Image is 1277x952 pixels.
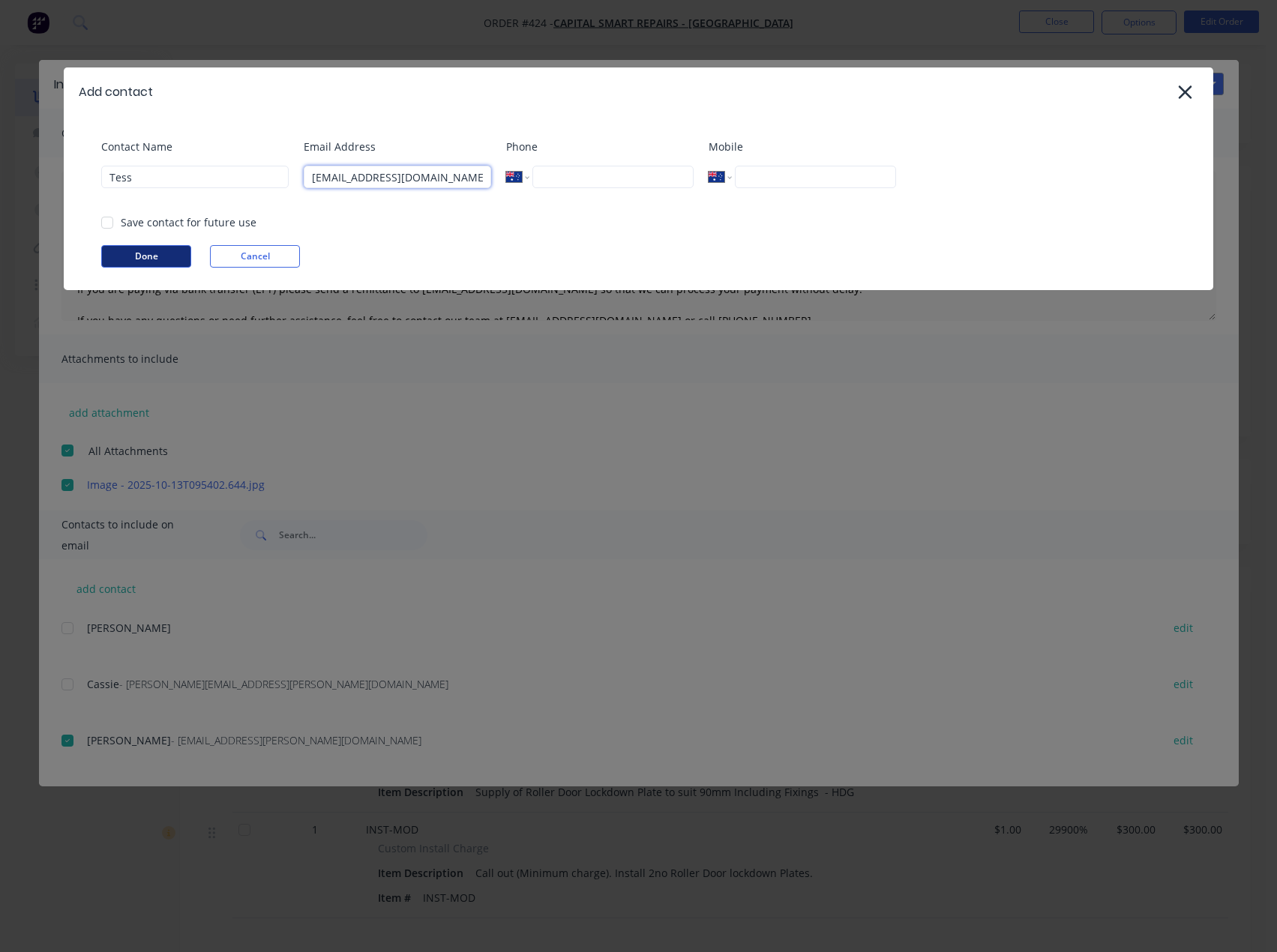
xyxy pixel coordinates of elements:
button: Cancel [210,245,300,268]
label: Contact Name [101,139,289,154]
label: Mobile [709,139,896,154]
label: Phone [506,139,694,154]
button: Done [101,245,191,268]
label: Email Address [304,139,491,154]
div: Add contact [79,83,153,101]
div: Save contact for future use [121,214,256,230]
